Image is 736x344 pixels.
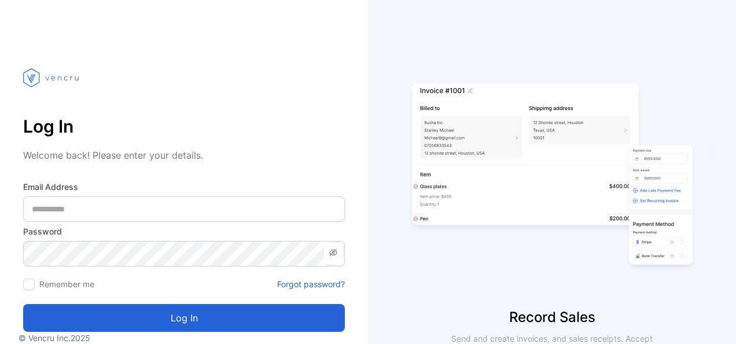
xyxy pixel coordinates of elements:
img: vencru logo [23,46,81,109]
p: Welcome back! Please enter your details. [23,148,345,162]
p: Log In [23,112,345,140]
label: Remember me [39,279,94,289]
button: Log in [23,304,345,332]
img: slider image [407,46,697,307]
p: Record Sales [368,307,736,328]
a: Forgot password? [277,278,345,290]
label: Email Address [23,181,345,193]
label: Password [23,225,345,237]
